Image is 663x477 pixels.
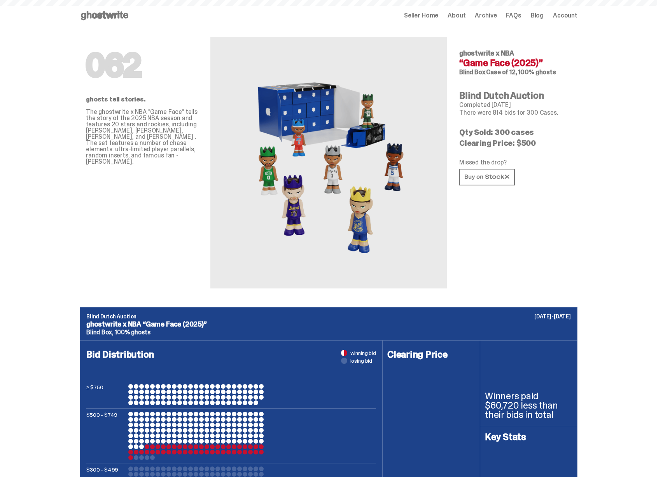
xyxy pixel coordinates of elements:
[86,314,571,319] p: Blind Dutch Auction
[115,328,150,336] span: 100% ghosts
[243,56,414,270] img: NBA&ldquo;Game Face (2025)&rdquo;
[350,350,376,356] span: winning bid
[404,12,438,19] a: Seller Home
[459,91,571,100] h4: Blind Dutch Auction
[86,50,198,81] h1: 062
[506,12,521,19] a: FAQs
[86,96,198,103] p: ghosts tell stories.
[86,321,571,328] p: ghostwrite x NBA “Game Face (2025)”
[459,49,514,58] span: ghostwrite x NBA
[86,412,125,460] p: $500 - $749
[485,391,572,419] p: Winners paid $60,720 less than their bids in total
[475,12,497,19] a: Archive
[459,139,571,147] p: Clearing Price: $500
[459,68,485,76] span: Blind Box
[387,350,475,359] h4: Clearing Price
[485,432,572,442] h4: Key Stats
[86,350,376,384] h4: Bid Distribution
[86,109,198,165] p: The ghostwrite x NBA "Game Face" tells the story of the 2025 NBA season and features 20 stars and...
[86,384,125,405] p: ≥ $750
[459,58,571,68] h4: “Game Face (2025)”
[486,68,556,76] span: Case of 12, 100% ghosts
[553,12,577,19] a: Account
[459,110,571,116] p: There were 814 bids for 300 Cases.
[448,12,465,19] a: About
[531,12,544,19] a: Blog
[534,314,571,319] p: [DATE]-[DATE]
[350,358,373,363] span: losing bid
[86,328,113,336] span: Blind Box,
[459,128,571,136] p: Qty Sold: 300 cases
[459,102,571,108] p: Completed [DATE]
[459,159,571,166] p: Missed the drop?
